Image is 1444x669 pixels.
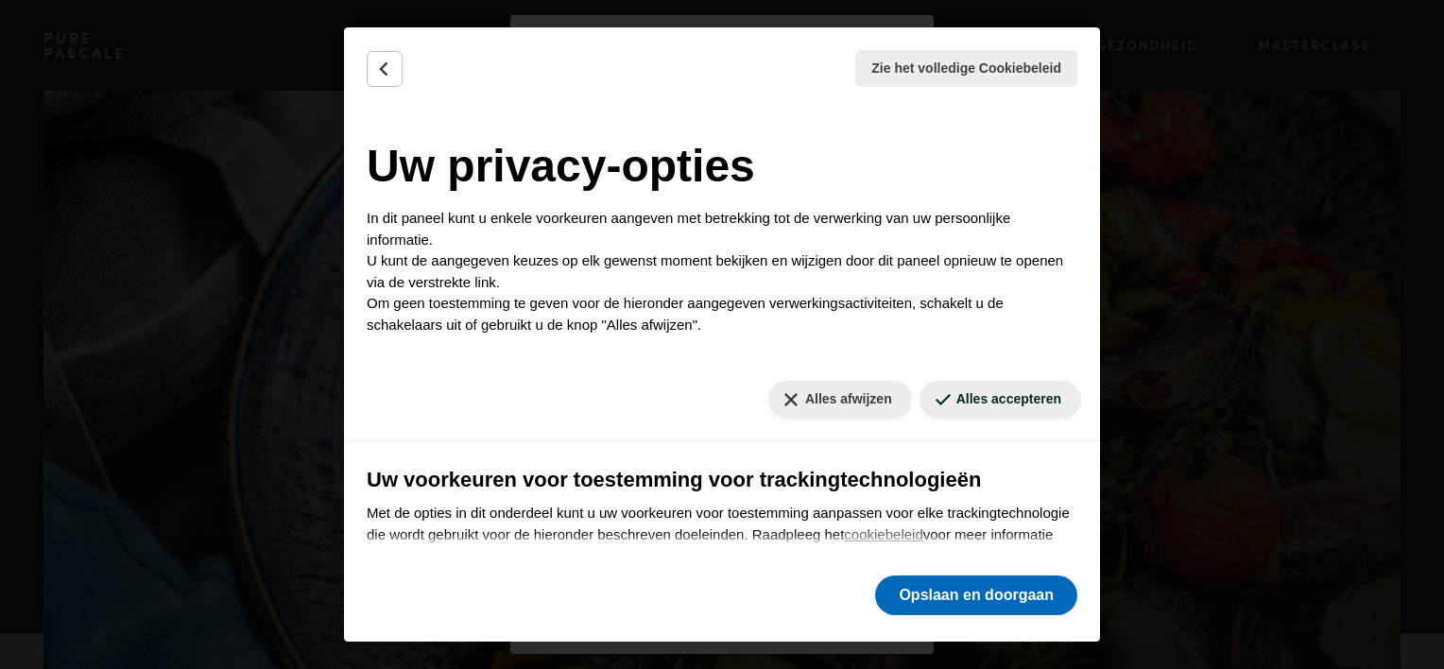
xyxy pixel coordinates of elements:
p: Met de opties in dit onderdeel kunt u uw voorkeuren voor toestemming aanpassen voor elke tracking... [367,503,1077,588]
a: cookiebeleid [844,526,922,542]
button: Terug [367,51,403,87]
button: Zie het volledige Cookiebeleid [855,50,1077,87]
span: Zie het volledige Cookiebeleid [871,59,1061,78]
button: Alles afwijzen [768,381,912,418]
p: In dit paneel kunt u enkele voorkeuren aangeven met betrekking tot de verwerking van uw persoonli... [367,208,1077,335]
button: Opslaan en doorgaan [875,575,1077,615]
button: Alles accepteren [920,381,1081,418]
h2: Uw privacy-opties [367,132,1077,200]
h3: Uw voorkeuren voor toestemming voor trackingtechnologieën [367,464,1077,495]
